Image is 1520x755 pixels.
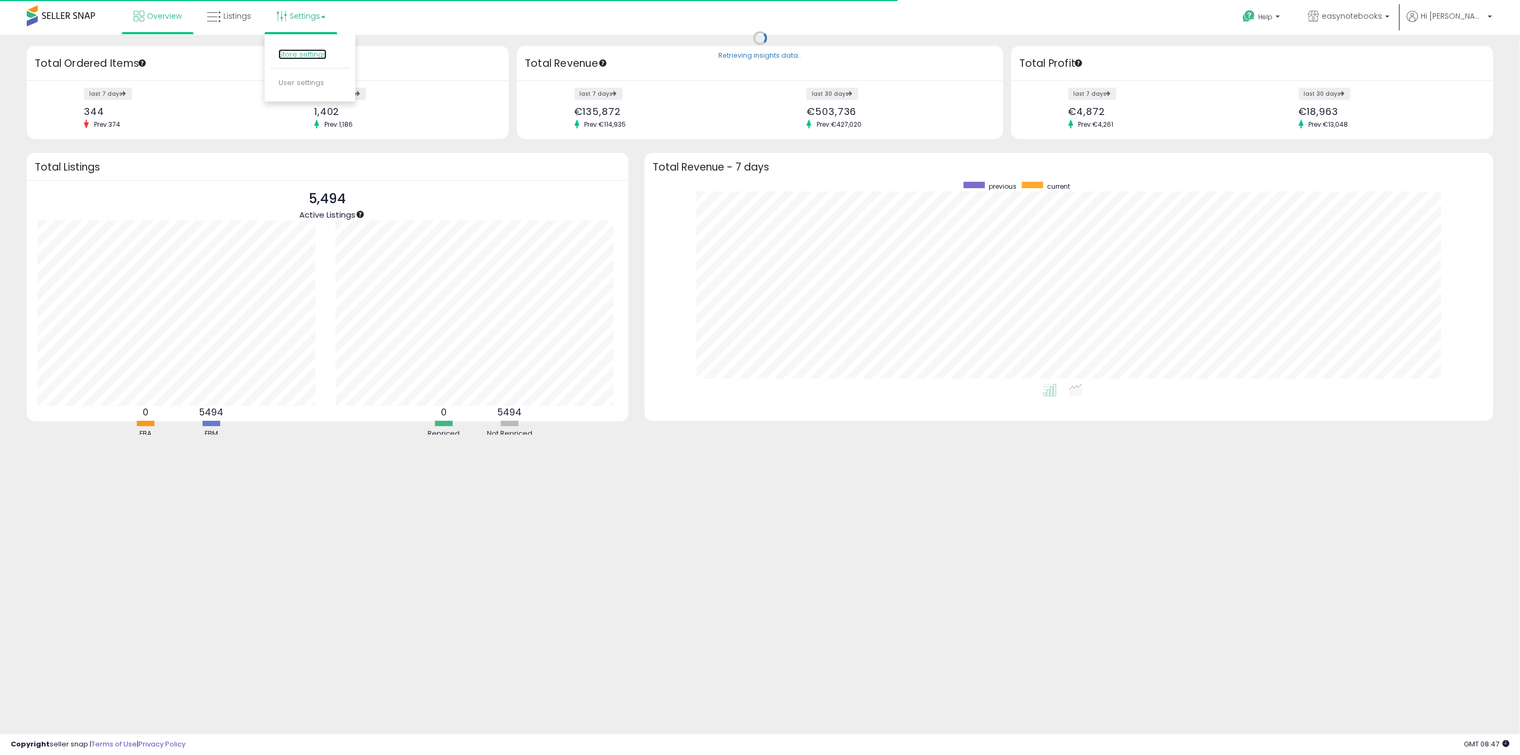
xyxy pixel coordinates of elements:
[319,120,358,129] span: Prev: 1,186
[299,189,355,209] p: 5,494
[1322,11,1382,21] span: easynotebooks
[299,209,355,220] span: Active Listings
[84,88,132,100] label: last 7 days
[1304,120,1354,129] span: Prev: €13,048
[179,429,243,439] div: FBM
[1068,106,1244,117] div: €4,872
[579,120,632,129] span: Prev: €114,935
[412,429,476,439] div: Repriced
[89,120,126,129] span: Prev: 374
[1421,11,1485,21] span: Hi [PERSON_NAME]
[575,88,623,100] label: last 7 days
[1407,11,1492,35] a: Hi [PERSON_NAME]
[199,406,223,419] b: 5494
[137,58,147,68] div: Tooltip anchor
[806,88,858,100] label: last 30 days
[441,406,447,419] b: 0
[1068,88,1116,100] label: last 7 days
[806,106,984,117] div: €503,736
[1047,182,1070,191] span: current
[653,163,1485,171] h3: Total Revenue - 7 days
[1074,58,1083,68] div: Tooltip anchor
[598,58,608,68] div: Tooltip anchor
[278,49,327,59] a: Store settings
[575,106,752,117] div: €135,872
[989,182,1017,191] span: previous
[355,210,365,219] div: Tooltip anchor
[498,406,522,419] b: 5494
[1242,10,1255,23] i: Get Help
[811,120,867,129] span: Prev: €427,020
[35,163,621,171] h3: Total Listings
[143,406,149,419] b: 0
[1258,12,1273,21] span: Help
[314,106,490,117] div: 1,402
[223,11,251,21] span: Listings
[1299,88,1351,100] label: last 30 days
[719,51,802,61] div: Retrieving insights data..
[278,78,324,88] a: User settings
[1299,106,1475,117] div: €18,963
[1019,56,1485,71] h3: Total Profit
[35,56,501,71] h3: Total Ordered Items
[84,106,260,117] div: 344
[113,429,177,439] div: FBA
[1073,120,1119,129] span: Prev: €4,261
[147,11,182,21] span: Overview
[525,56,995,71] h3: Total Revenue
[477,429,541,439] div: Not Repriced
[1234,2,1291,35] a: Help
